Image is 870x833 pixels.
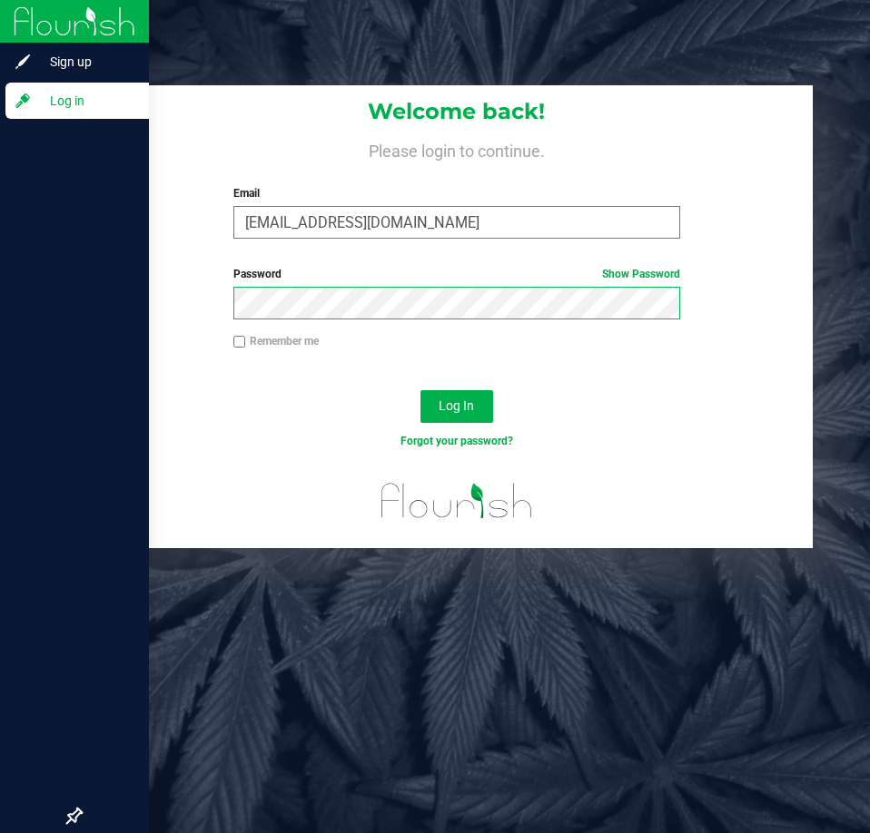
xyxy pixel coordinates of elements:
button: Log In [420,390,493,423]
h4: Please login to continue. [101,138,812,160]
span: Password [233,268,282,280]
inline-svg: Log in [14,92,32,110]
inline-svg: Sign up [14,53,32,71]
h1: Welcome back! [101,100,812,123]
label: Email [233,185,680,201]
label: Remember me [233,333,319,349]
span: Log In [439,398,474,413]
span: Log in [32,90,141,112]
a: Forgot your password? [400,435,513,447]
a: Show Password [602,268,680,280]
span: Sign up [32,51,141,73]
input: Remember me [233,336,246,348]
img: flourish_logo.svg [368,468,546,534]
